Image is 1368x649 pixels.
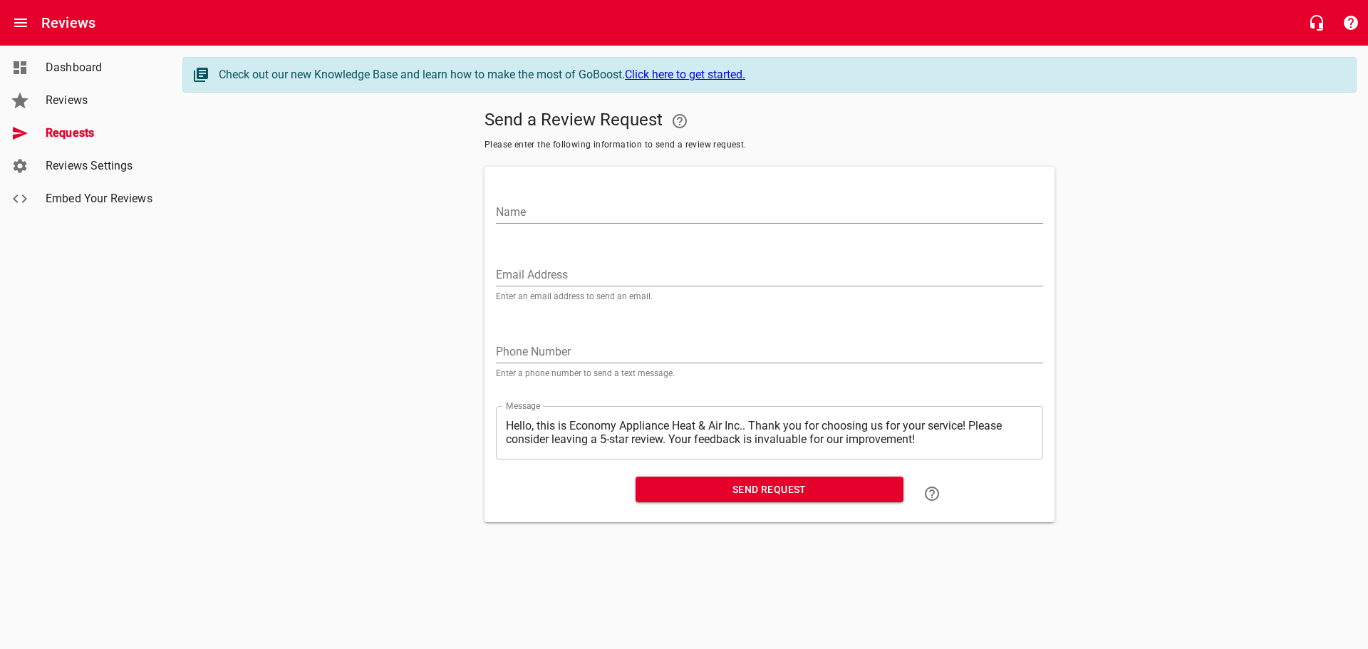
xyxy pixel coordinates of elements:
span: Reviews [46,92,154,109]
textarea: Hello, this is Economy Appliance Heat & Air Inc.. Thank you for choosing us for your service! Ple... [506,419,1033,446]
button: Live Chat [1300,6,1334,40]
span: Requests [46,125,154,142]
span: Dashboard [46,59,154,76]
a: Learn how to "Send a Review Request" [915,477,949,511]
a: Your Google or Facebook account must be connected to "Send a Review Request" [663,104,697,138]
button: Open drawer [4,6,38,40]
h6: Reviews [41,11,95,34]
button: Send Request [636,477,903,503]
span: Send Request [647,481,892,499]
span: Reviews Settings [46,157,154,175]
a: Click here to get started. [625,68,745,81]
div: Check out our new Knowledge Base and learn how to make the most of GoBoost. [219,66,1342,83]
p: Enter a phone number to send a text message. [496,369,1043,378]
span: Please enter the following information to send a review request. [484,138,1054,152]
button: Support Portal [1334,6,1368,40]
span: Embed Your Reviews [46,190,154,207]
p: Enter an email address to send an email. [496,292,1043,301]
h5: Send a Review Request [484,104,1054,138]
